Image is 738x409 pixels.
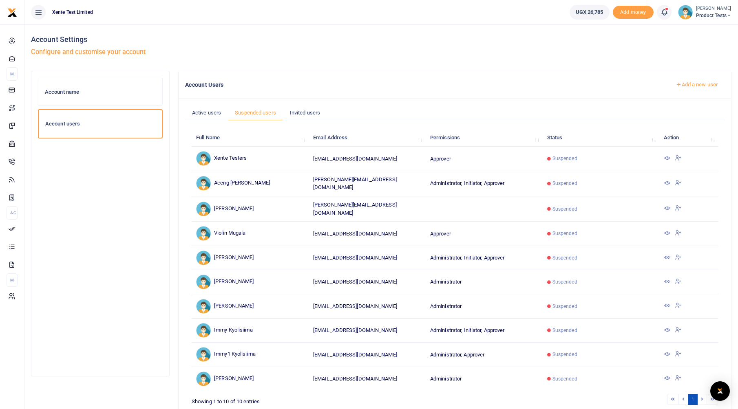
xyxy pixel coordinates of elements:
[38,109,163,139] a: Account users
[426,319,543,343] td: Administrator, Initiator, Approver
[426,129,543,147] th: Permissions: activate to sort column ascending
[664,303,670,309] a: View Details
[7,273,18,287] li: M
[678,5,693,20] img: profile-user
[675,206,681,212] a: Activate
[552,278,577,286] span: Suspended
[664,376,670,382] a: View Details
[192,270,309,294] td: [PERSON_NAME]
[576,8,603,16] span: UGX 26,785
[309,129,426,147] th: Email Address: activate to sort column ascending
[45,89,156,95] h6: Account name
[309,222,426,246] td: [EMAIL_ADDRESS][DOMAIN_NAME]
[426,270,543,294] td: Administrator
[426,171,543,196] td: Administrator, Initiator, Approver
[669,78,725,92] a: Add a new user
[192,196,309,222] td: [PERSON_NAME]
[613,9,654,15] a: Add money
[38,78,163,106] a: Account name
[675,180,681,187] a: Activate
[426,294,543,318] td: Administrator
[309,171,426,196] td: [PERSON_NAME][EMAIL_ADDRESS][DOMAIN_NAME]
[675,376,681,382] a: Activate
[664,180,670,187] a: View Details
[688,394,698,405] a: 1
[664,231,670,237] a: View Details
[7,206,18,220] li: Ac
[185,80,663,89] h4: Account Users
[678,5,731,20] a: profile-user [PERSON_NAME] Product Tests
[192,393,408,406] div: Showing 1 to 10 of 10 entries
[309,246,426,270] td: [EMAIL_ADDRESS][DOMAIN_NAME]
[675,303,681,309] a: Activate
[45,121,155,127] h6: Account users
[283,105,327,121] a: Invited users
[566,5,613,20] li: Wallet ballance
[675,352,681,358] a: Activate
[426,246,543,270] td: Administrator, Initiator, Approver
[542,129,659,147] th: Status: activate to sort column ascending
[309,147,426,171] td: [EMAIL_ADDRESS][DOMAIN_NAME]
[31,35,731,44] h4: Account Settings
[675,156,681,162] a: Activate
[31,48,731,56] h5: Configure and customise your account
[675,279,681,285] a: Activate
[613,6,654,19] span: Add money
[309,270,426,294] td: [EMAIL_ADDRESS][DOMAIN_NAME]
[309,294,426,318] td: [EMAIL_ADDRESS][DOMAIN_NAME]
[552,375,577,383] span: Suspended
[675,328,681,334] a: Activate
[309,367,426,391] td: [EMAIL_ADDRESS][DOMAIN_NAME]
[664,156,670,162] a: View Details
[192,129,309,147] th: Full Name: activate to sort column ascending
[49,9,96,16] span: Xente Test Limited
[552,180,577,187] span: Suspended
[192,367,309,391] td: [PERSON_NAME]
[185,105,228,121] a: Active users
[664,279,670,285] a: View Details
[192,343,309,367] td: Immy1 Kyolisiima
[7,9,17,15] a: logo-small logo-large logo-large
[675,255,681,261] a: Activate
[192,319,309,343] td: Immy Kyolisiima
[192,147,309,171] td: Xente Testers
[552,230,577,237] span: Suspended
[7,67,18,81] li: M
[426,343,543,367] td: Administrator, Approver
[309,343,426,367] td: [EMAIL_ADDRESS][DOMAIN_NAME]
[552,351,577,358] span: Suspended
[664,328,670,334] a: View Details
[552,205,577,213] span: Suspended
[192,222,309,246] td: Violin Mugala
[192,246,309,270] td: [PERSON_NAME]
[309,319,426,343] td: [EMAIL_ADDRESS][DOMAIN_NAME]
[309,196,426,222] td: [PERSON_NAME][EMAIL_ADDRESS][DOMAIN_NAME]
[613,6,654,19] li: Toup your wallet
[552,327,577,334] span: Suspended
[664,352,670,358] a: View Details
[570,5,610,20] a: UGX 26,785
[552,303,577,310] span: Suspended
[426,222,543,246] td: Approver
[664,255,670,261] a: View Details
[675,231,681,237] a: Activate
[659,129,718,147] th: Action: activate to sort column ascending
[426,367,543,391] td: Administrator
[710,381,730,401] div: Open Intercom Messenger
[426,147,543,171] td: Approver
[192,294,309,318] td: [PERSON_NAME]
[192,171,309,196] td: Aceng [PERSON_NAME]
[228,105,283,121] a: Suspended users
[7,8,17,18] img: logo-small
[696,12,731,19] span: Product Tests
[664,206,670,212] a: View Details
[552,254,577,262] span: Suspended
[696,5,731,12] small: [PERSON_NAME]
[552,155,577,162] span: Suspended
